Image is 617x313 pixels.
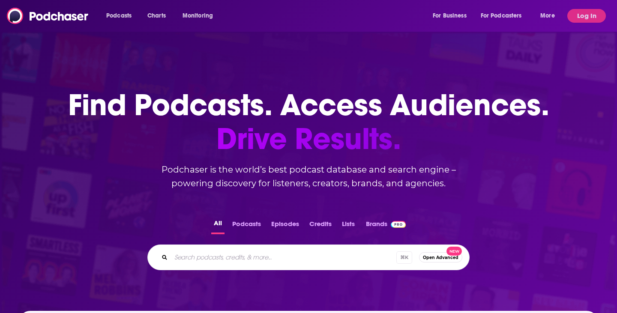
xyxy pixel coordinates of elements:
button: open menu [177,9,224,23]
span: Podcasts [106,10,132,22]
img: Podchaser Pro [391,221,406,228]
button: Lists [339,218,357,234]
input: Search podcasts, credits, & more... [171,250,396,264]
span: Charts [147,10,166,22]
button: Podcasts [230,218,264,234]
button: Credits [307,218,334,234]
h1: Find Podcasts. Access Audiences. [68,88,549,156]
span: For Business [433,10,467,22]
button: open menu [100,9,143,23]
span: Open Advanced [423,255,458,260]
span: Drive Results. [68,122,549,156]
button: Log In [567,9,606,23]
button: open menu [427,9,477,23]
span: Monitoring [183,10,213,22]
span: ⌘ K [396,251,412,264]
a: BrandsPodchaser Pro [366,218,406,234]
button: open menu [475,9,534,23]
button: All [211,218,225,234]
button: open menu [534,9,566,23]
span: New [446,247,462,256]
button: Open AdvancedNew [419,252,462,262]
h2: Podchaser is the world’s best podcast database and search engine – powering discovery for listene... [137,163,480,190]
span: More [540,10,555,22]
a: Charts [142,9,171,23]
img: Podchaser - Follow, Share and Rate Podcasts [7,8,89,24]
span: For Podcasters [481,10,522,22]
button: Episodes [269,218,302,234]
div: Search podcasts, credits, & more... [147,244,470,270]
